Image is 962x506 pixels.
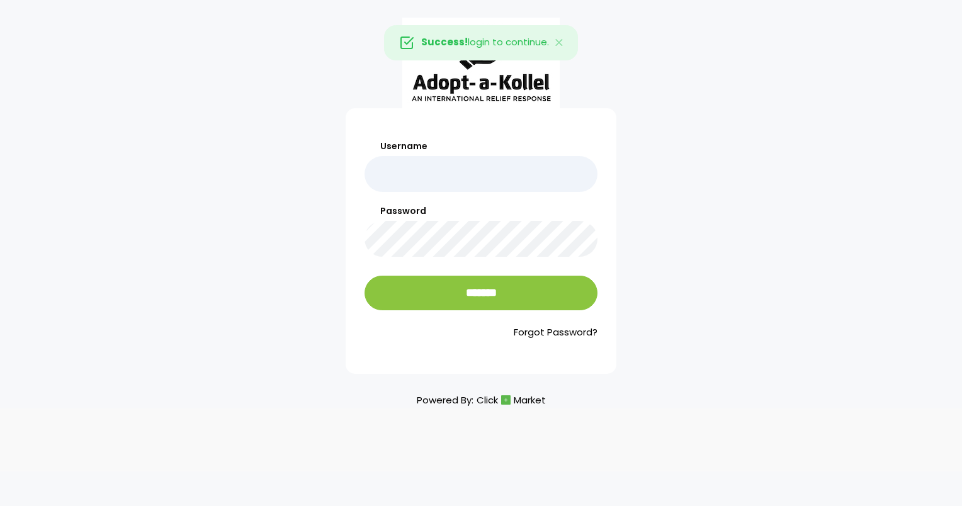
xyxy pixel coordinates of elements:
[421,35,468,48] strong: Success!
[501,395,511,405] img: cm_icon.png
[365,325,597,340] a: Forgot Password?
[365,205,597,218] label: Password
[384,25,578,60] div: login to continue.
[417,391,546,408] p: Powered By:
[541,26,578,60] button: Close
[402,18,560,108] img: aak_logo_sm.jpeg
[365,140,597,153] label: Username
[477,391,546,408] a: ClickMarket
